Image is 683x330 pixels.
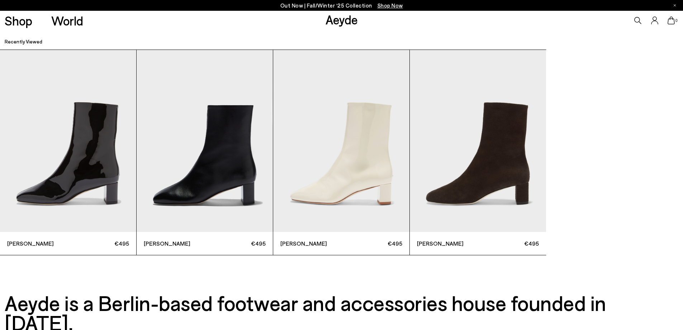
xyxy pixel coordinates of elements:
[273,50,410,255] div: 3 / 4
[137,50,273,232] img: Millie Low Ankle Boots
[417,239,478,248] span: [PERSON_NAME]
[410,50,546,255] a: [PERSON_NAME] €495
[137,50,273,255] div: 2 / 4
[144,239,205,248] span: [PERSON_NAME]
[68,239,129,248] span: €495
[5,14,32,27] a: Shop
[478,239,539,248] span: €495
[668,17,675,24] a: 0
[675,19,678,23] span: 0
[378,2,403,9] span: Navigate to /collections/new-in
[137,50,273,255] a: [PERSON_NAME] €495
[341,239,402,248] span: €495
[51,14,83,27] a: World
[205,239,266,248] span: €495
[410,50,546,232] img: Millie Suede Ankle Boots
[273,50,409,255] a: [PERSON_NAME] €495
[280,1,403,10] p: Out Now | Fall/Winter ‘25 Collection
[326,12,358,27] a: Aeyde
[280,239,341,248] span: [PERSON_NAME]
[273,50,409,232] img: Millie Patent Ankle Boots
[5,38,42,45] h2: Recently Viewed
[7,239,68,248] span: [PERSON_NAME]
[410,50,546,255] div: 4 / 4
